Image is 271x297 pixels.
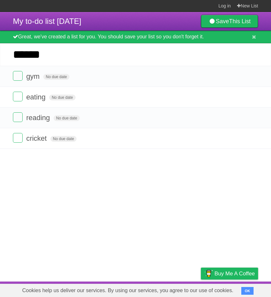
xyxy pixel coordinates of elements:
[13,92,23,101] label: Done
[49,95,75,100] span: No due date
[26,93,47,101] span: eating
[171,283,185,295] a: Terms
[50,136,77,142] span: No due date
[217,283,258,295] a: Suggest a feature
[13,133,23,143] label: Done
[115,283,129,295] a: About
[229,18,251,25] b: This List
[43,74,69,80] span: No due date
[16,284,240,297] span: Cookies help us deliver our services. By using our services, you agree to our use of cookies.
[214,268,255,279] span: Buy me a coffee
[136,283,162,295] a: Developers
[13,17,81,26] span: My to-do list [DATE]
[241,287,254,295] button: OK
[13,112,23,122] label: Done
[201,268,258,280] a: Buy me a coffee
[26,72,41,80] span: gym
[204,268,213,279] img: Buy me a coffee
[54,115,80,121] span: No due date
[13,71,23,81] label: Done
[26,134,48,142] span: cricket
[26,114,51,122] span: reading
[201,15,258,28] a: SaveThis List
[193,283,209,295] a: Privacy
